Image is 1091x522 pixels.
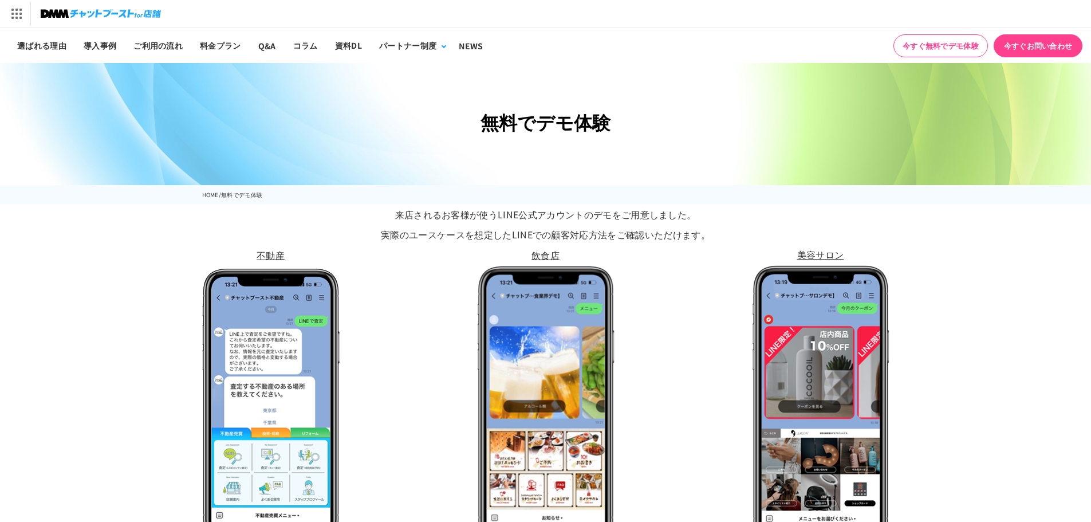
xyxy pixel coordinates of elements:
[202,190,219,199] a: HOME
[450,28,491,63] a: NEWS
[41,6,161,22] img: チャットブーストfor店舗
[191,28,250,63] a: 料金プラン
[285,28,326,63] a: コラム
[202,245,340,265] p: 不動産
[379,40,436,52] div: パートナー制度
[893,34,988,57] a: 今すぐ無料でデモ体験
[477,245,615,265] p: 飲食店
[326,28,371,63] a: 資料DL
[250,28,285,63] a: Q&A
[125,28,191,63] a: ご利用の流れ
[994,34,1082,57] a: 今すぐお問い合わせ
[219,188,221,202] li: /
[202,108,889,136] h1: 無料でデモ体験
[75,28,125,63] a: 導入事例
[221,188,262,202] li: 無料でデモ体験
[9,28,75,63] a: 選ばれる理由
[2,2,30,26] img: サービス
[752,245,889,265] p: 美容サロン
[202,205,889,245] p: 来店されるお客様が使うLINE公式アカウントのデモをご用意しました。 実際のユースケースを想定したLINEでの顧客対応方法をご確認いただけます。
